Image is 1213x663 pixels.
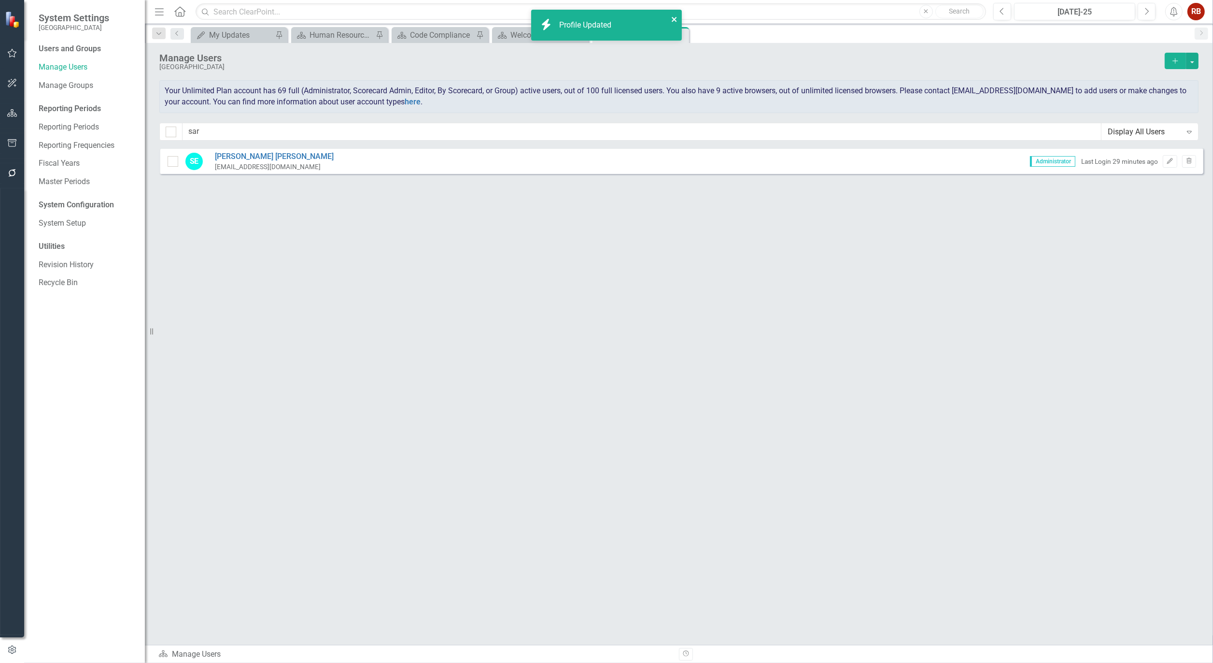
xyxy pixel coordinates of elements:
[165,86,1186,106] span: Your Unlimited Plan account has 69 full (Administrator, Scorecard Admin, Editor, By Scorecard, or...
[39,103,135,115] div: Reporting Periods
[39,24,109,31] small: [GEOGRAPHIC_DATA]
[39,12,109,24] span: System Settings
[39,80,135,91] a: Manage Groups
[215,151,334,162] a: [PERSON_NAME] [PERSON_NAME]
[1014,3,1135,20] button: [DATE]-25
[671,14,678,25] button: close
[209,29,273,41] div: My Updates
[39,43,135,55] div: Users and Groups
[1187,3,1205,20] button: RB
[39,122,135,133] a: Reporting Periods
[310,29,373,41] div: Human Resources Analytics Dashboard
[39,140,135,151] a: Reporting Frequencies
[394,29,474,41] a: Code Compliance
[410,29,474,41] div: Code Compliance
[39,200,135,211] div: System Configuration
[1081,157,1158,166] div: Last Login 29 minutes ago
[494,29,586,41] a: Welcome Page
[39,277,135,288] a: Recycle Bin
[39,158,135,169] a: Fiscal Years
[185,153,203,170] div: SE
[935,5,984,18] button: Search
[39,241,135,252] div: Utilities
[159,63,1160,71] div: [GEOGRAPHIC_DATA]
[196,3,986,20] input: Search ClearPoint...
[159,53,1160,63] div: Manage Users
[39,176,135,187] a: Master Periods
[1030,156,1075,167] span: Administrator
[193,29,273,41] a: My Updates
[949,7,970,15] span: Search
[559,20,614,31] div: Profile Updated
[405,97,421,106] a: here
[294,29,373,41] a: Human Resources Analytics Dashboard
[1017,6,1132,18] div: [DATE]-25
[510,29,586,41] div: Welcome Page
[39,259,135,271] a: Revision History
[1108,126,1182,137] div: Display All Users
[215,162,334,172] div: [EMAIL_ADDRESS][DOMAIN_NAME]
[158,649,672,660] div: Manage Users
[39,62,135,73] a: Manage Users
[39,218,135,229] a: System Setup
[182,123,1101,141] input: Filter Users...
[4,10,22,28] img: ClearPoint Strategy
